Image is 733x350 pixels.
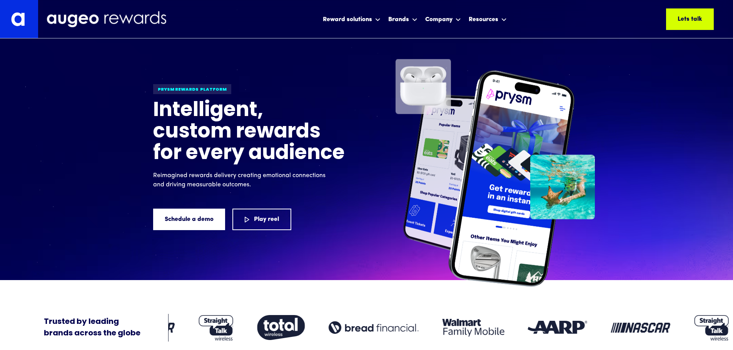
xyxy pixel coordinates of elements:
img: Client logo: Walmart Family Mobile [442,319,504,337]
a: Play reel [232,209,291,230]
div: Resources [467,9,509,29]
div: Reward solutions [323,15,372,24]
a: Schedule a demo [153,209,225,230]
div: Prysm Rewards platform [153,84,231,94]
a: Lets talk [666,8,714,30]
p: Reimagined rewards delivery creating emotional connections and driving measurable outcomes. [153,171,330,189]
div: Brands [388,15,409,24]
h1: Intelligent, custom rewards for every audience [153,100,346,165]
div: Resources [469,15,498,24]
div: Brands [386,9,419,29]
div: Reward solutions [321,9,382,29]
div: Company [423,9,463,29]
div: Company [425,15,452,24]
div: Trusted by leading brands across the globe [44,316,140,339]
